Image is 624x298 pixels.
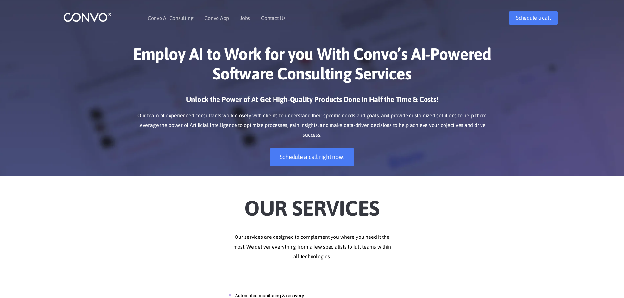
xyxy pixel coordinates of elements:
[261,15,286,21] a: Contact Us
[63,12,111,22] img: logo_1.png
[509,11,558,25] a: Schedule a call
[240,15,250,21] a: Jobs
[148,15,193,21] a: Convo AI Consulting
[130,186,494,222] h2: Our Services
[270,148,355,166] a: Schedule a call right now!
[130,232,494,262] p: Our services are designed to complement you where you need it the most. We deliver everything fro...
[130,44,494,88] h1: Employ AI to Work for you With Convo’s AI-Powered Software Consulting Services
[130,95,494,109] h3: Unlock the Power of AI: Get High-Quality Products Done in Half the Time & Costs!
[204,15,229,21] a: Convo App
[130,111,494,140] p: Our team of experienced consultants work closely with clients to understand their specific needs ...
